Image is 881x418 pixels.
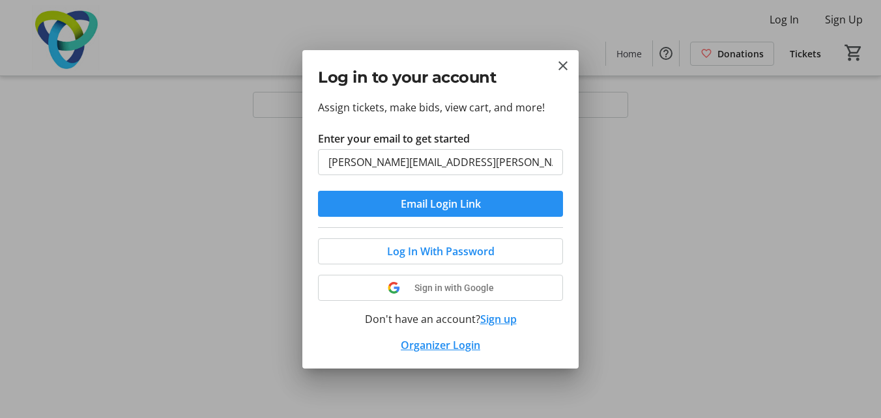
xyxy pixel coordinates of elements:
[318,100,563,115] p: Assign tickets, make bids, view cart, and more!
[387,244,495,259] span: Log In With Password
[401,338,480,352] a: Organizer Login
[480,311,517,327] button: Sign up
[318,238,563,264] button: Log In With Password
[555,58,571,74] button: Close
[401,196,481,212] span: Email Login Link
[318,191,563,217] button: Email Login Link
[318,275,563,301] button: Sign in with Google
[318,311,563,327] div: Don't have an account?
[318,131,470,146] label: Enter your email to get started
[318,66,563,89] h2: Log in to your account
[414,283,494,293] span: Sign in with Google
[318,149,563,175] input: Email Address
